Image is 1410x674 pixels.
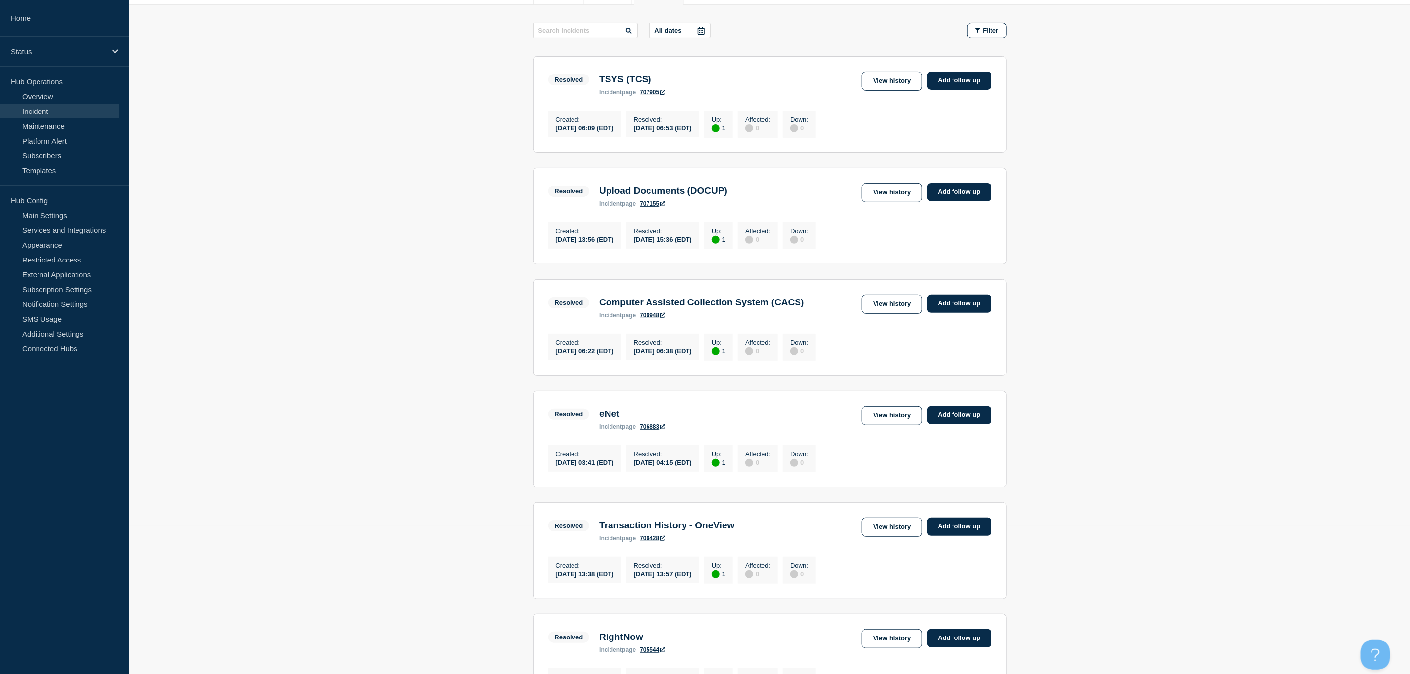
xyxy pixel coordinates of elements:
[745,562,770,569] p: Affected :
[599,89,636,96] p: page
[790,123,808,132] div: 0
[983,27,999,34] span: Filter
[790,116,808,123] p: Down :
[745,227,770,235] p: Affected :
[712,124,720,132] div: up
[634,346,692,355] div: [DATE] 06:38 (EDT)
[11,47,106,56] p: Status
[599,297,804,308] h3: Computer Assisted Collection System (CACS)
[790,570,798,578] div: disabled
[599,74,665,85] h3: TSYS (TCS)
[556,123,614,132] div: [DATE] 06:09 (EDT)
[599,535,622,542] span: incident
[548,632,590,643] span: Resolved
[745,346,770,355] div: 0
[599,200,622,207] span: incident
[790,562,808,569] p: Down :
[745,123,770,132] div: 0
[634,116,692,123] p: Resolved :
[640,535,665,542] a: 706428
[556,458,614,466] div: [DATE] 03:41 (EDT)
[927,183,991,201] a: Add follow up
[745,236,753,244] div: disabled
[634,562,692,569] p: Resolved :
[745,339,770,346] p: Affected :
[967,23,1007,38] button: Filter
[556,116,614,123] p: Created :
[533,23,638,38] input: Search incidents
[862,629,922,648] a: View history
[790,458,808,467] div: 0
[599,646,636,653] p: page
[862,518,922,537] a: View history
[599,409,665,419] h3: eNet
[712,235,725,244] div: 1
[927,72,991,90] a: Add follow up
[745,458,770,467] div: 0
[548,297,590,308] span: Resolved
[927,295,991,313] a: Add follow up
[556,235,614,243] div: [DATE] 13:56 (EDT)
[712,450,725,458] p: Up :
[556,569,614,578] div: [DATE] 13:38 (EDT)
[640,200,665,207] a: 707155
[599,312,636,319] p: page
[640,646,665,653] a: 705544
[745,570,753,578] div: disabled
[599,423,636,430] p: page
[745,569,770,578] div: 0
[634,450,692,458] p: Resolved :
[655,27,682,34] p: All dates
[712,123,725,132] div: 1
[640,312,665,319] a: 706948
[599,646,622,653] span: incident
[790,459,798,467] div: disabled
[556,450,614,458] p: Created :
[548,186,590,197] span: Resolved
[790,124,798,132] div: disabled
[927,518,991,536] a: Add follow up
[1361,640,1390,670] iframe: Help Scout Beacon - Open
[599,632,665,642] h3: RightNow
[745,235,770,244] div: 0
[599,535,636,542] p: page
[790,346,808,355] div: 0
[599,186,727,196] h3: Upload Documents (DOCUP)
[790,347,798,355] div: disabled
[599,200,636,207] p: page
[745,116,770,123] p: Affected :
[634,458,692,466] div: [DATE] 04:15 (EDT)
[712,346,725,355] div: 1
[556,339,614,346] p: Created :
[599,423,622,430] span: incident
[712,458,725,467] div: 1
[862,406,922,425] a: View history
[556,562,614,569] p: Created :
[712,562,725,569] p: Up :
[649,23,711,38] button: All dates
[712,459,720,467] div: up
[640,423,665,430] a: 706883
[745,124,753,132] div: disabled
[556,227,614,235] p: Created :
[599,520,734,531] h3: Transaction History - OneView
[790,450,808,458] p: Down :
[634,123,692,132] div: [DATE] 06:53 (EDT)
[712,569,725,578] div: 1
[634,235,692,243] div: [DATE] 15:36 (EDT)
[712,236,720,244] div: up
[712,570,720,578] div: up
[599,89,622,96] span: incident
[634,227,692,235] p: Resolved :
[790,235,808,244] div: 0
[862,295,922,314] a: View history
[862,72,922,91] a: View history
[640,89,665,96] a: 707905
[548,520,590,531] span: Resolved
[599,312,622,319] span: incident
[927,406,991,424] a: Add follow up
[634,339,692,346] p: Resolved :
[790,339,808,346] p: Down :
[712,227,725,235] p: Up :
[862,183,922,202] a: View history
